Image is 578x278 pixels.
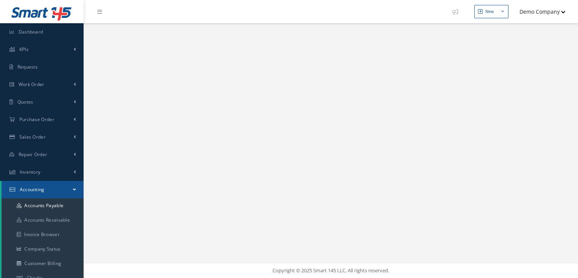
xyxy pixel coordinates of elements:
[19,29,43,35] span: Dashboard
[512,4,565,19] button: Demo Company
[2,227,84,242] a: Invoice Browser
[17,99,33,105] span: Quotes
[2,242,84,256] a: Company Status
[2,198,84,213] a: Accounts Payable
[20,186,44,193] span: Accounting
[19,81,44,88] span: Work Order
[91,267,570,275] div: Copyright © 2025 Smart 145 LLC. All rights reserved.
[19,46,29,53] span: KPIs
[485,8,494,15] div: New
[19,134,46,140] span: Sales Order
[474,5,508,18] button: New
[20,169,41,175] span: Inventory
[19,151,48,158] span: Repair Order
[2,213,84,227] a: Accounts Receivable
[19,116,54,123] span: Purchase Order
[17,64,38,70] span: Requests
[2,181,84,198] a: Accounting
[2,256,84,271] a: Customer Billing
